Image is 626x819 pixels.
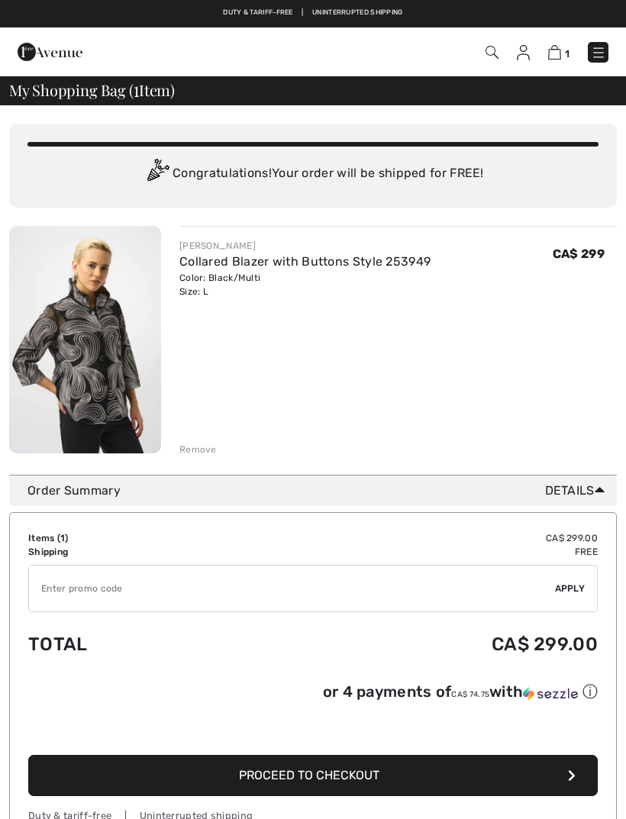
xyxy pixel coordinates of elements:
img: My Info [517,45,530,60]
img: Sezzle [523,687,578,701]
img: Congratulation2.svg [142,159,173,189]
div: [PERSON_NAME] [179,239,431,253]
td: Items ( ) [28,531,232,545]
div: Remove [179,443,217,456]
span: Details [545,482,611,500]
input: Promo code [29,566,555,611]
span: CA$ 74.75 [451,690,489,699]
img: Menu [591,45,606,60]
img: Collared Blazer with Buttons Style 253949 [9,226,161,453]
img: Search [486,46,499,59]
div: or 4 payments of with [323,682,598,702]
span: My Shopping Bag ( Item) [9,82,175,98]
td: Total [28,618,232,670]
img: 1ère Avenue [18,37,82,67]
div: or 4 payments ofCA$ 74.75withSezzle Click to learn more about Sezzle [28,682,598,708]
div: Order Summary [27,482,611,500]
button: Proceed to Checkout [28,755,598,796]
td: CA$ 299.00 [232,531,598,545]
div: Congratulations! Your order will be shipped for FREE! [27,159,599,189]
td: CA$ 299.00 [232,618,598,670]
img: Shopping Bag [548,45,561,60]
td: Free [232,545,598,559]
span: 1 [565,48,570,60]
span: Proceed to Checkout [239,768,379,782]
a: 1 [548,43,570,61]
span: CA$ 299 [553,247,605,261]
span: Apply [555,582,586,595]
span: 1 [134,79,139,98]
span: 1 [60,533,65,543]
a: 1ère Avenue [18,44,82,58]
td: Shipping [28,545,232,559]
div: Color: Black/Multi Size: L [179,271,431,298]
a: Collared Blazer with Buttons Style 253949 [179,254,431,269]
iframe: PayPal-paypal [28,708,598,750]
